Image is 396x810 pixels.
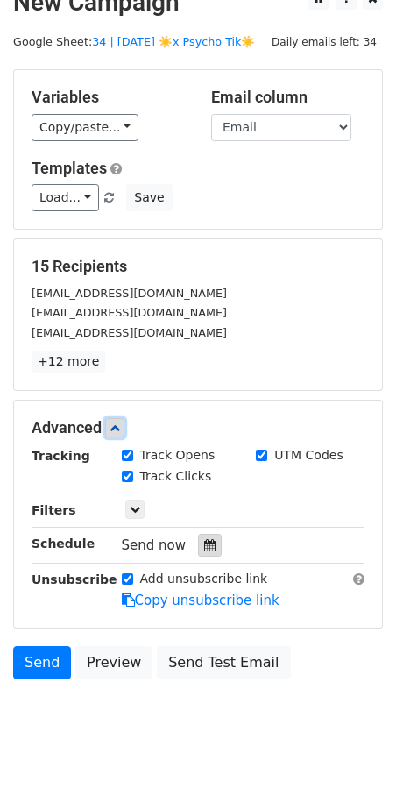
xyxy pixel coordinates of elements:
[122,593,279,608] a: Copy unsubscribe link
[32,184,99,211] a: Load...
[92,35,255,48] a: 34 | [DATE] ☀️x Psycho Tik☀️
[126,184,172,211] button: Save
[265,32,383,52] span: Daily emails left: 34
[32,326,227,339] small: [EMAIL_ADDRESS][DOMAIN_NAME]
[32,257,364,276] h5: 15 Recipients
[13,646,71,679] a: Send
[32,351,105,373] a: +12 more
[211,88,364,107] h5: Email column
[32,536,95,551] strong: Schedule
[157,646,290,679] a: Send Test Email
[32,449,90,463] strong: Tracking
[122,537,187,553] span: Send now
[75,646,152,679] a: Preview
[140,467,212,486] label: Track Clicks
[32,503,76,517] strong: Filters
[274,446,343,465] label: UTM Codes
[308,726,396,810] iframe: Chat Widget
[32,418,364,437] h5: Advanced
[32,306,227,319] small: [EMAIL_ADDRESS][DOMAIN_NAME]
[32,287,227,300] small: [EMAIL_ADDRESS][DOMAIN_NAME]
[13,35,256,48] small: Google Sheet:
[32,114,138,141] a: Copy/paste...
[265,35,383,48] a: Daily emails left: 34
[32,159,107,177] a: Templates
[140,446,216,465] label: Track Opens
[32,88,185,107] h5: Variables
[32,572,117,586] strong: Unsubscribe
[140,570,268,588] label: Add unsubscribe link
